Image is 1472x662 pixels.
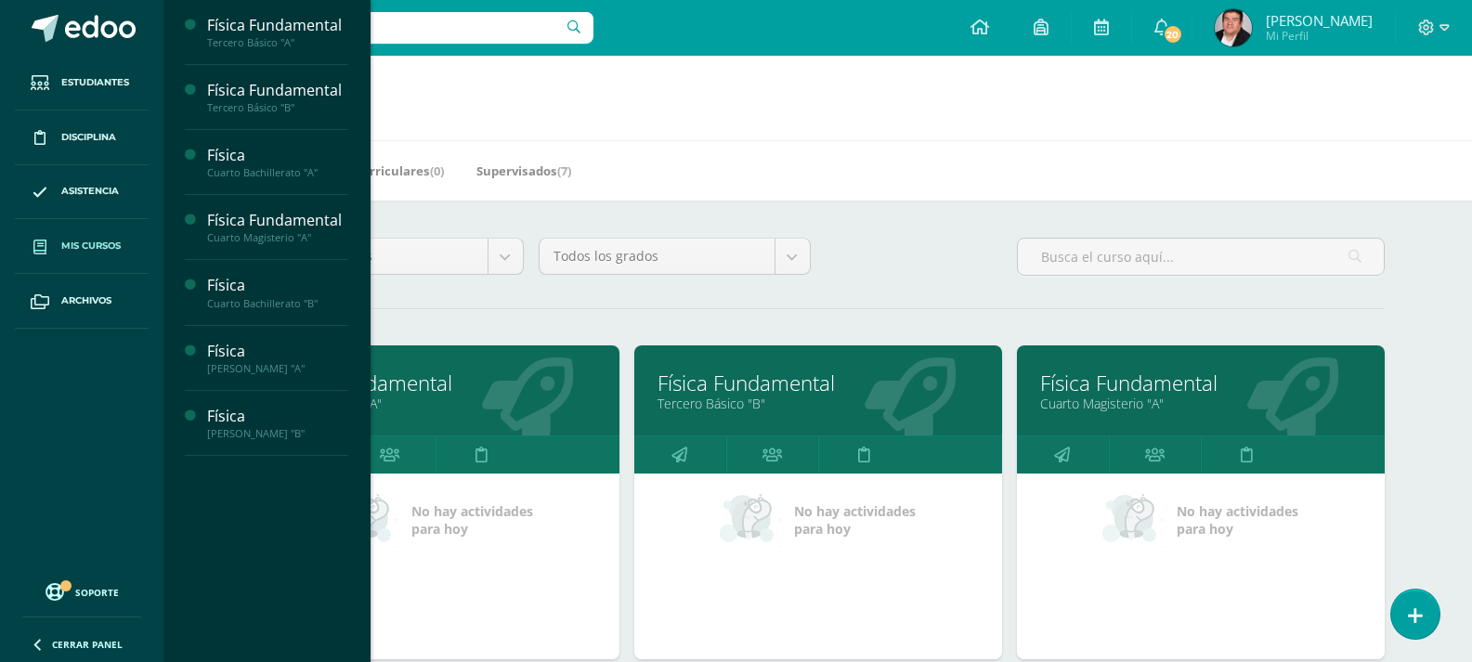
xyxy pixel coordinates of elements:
div: Física [207,406,348,427]
span: [PERSON_NAME] [1266,11,1373,30]
input: Busca un usuario... [176,12,593,44]
span: No hay actividades para hoy [1177,502,1298,538]
span: (7) [557,162,571,179]
span: 20 [1162,24,1182,45]
a: FísicaCuarto Bachillerato "B" [207,275,348,309]
a: Física FundamentalTercero Básico "B" [207,80,348,114]
div: [PERSON_NAME] "A" [207,362,348,375]
a: Física FundamentalCuarto Magisterio "A" [207,210,348,244]
a: Todos los grados [540,239,810,274]
span: No hay actividades para hoy [794,502,916,538]
a: Física Fundamental [1040,369,1361,397]
div: Tercero Básico "B" [207,101,348,114]
input: Busca el curso aquí... [1018,239,1384,275]
div: Física [207,341,348,362]
a: Física[PERSON_NAME] "A" [207,341,348,375]
a: Física Fundamental [658,369,979,397]
span: (0) [430,162,444,179]
div: Física [207,275,348,296]
span: Todos los grados [554,239,761,274]
a: Disciplina [15,110,149,165]
a: Supervisados(7) [476,156,571,186]
a: Física[PERSON_NAME] "B" [207,406,348,440]
img: no_activities_small.png [720,492,781,548]
div: Física Fundamental [207,15,348,36]
a: Tercero Básico "A" [275,395,596,412]
div: Física Fundamental [207,80,348,101]
a: Mis Extracurriculares(0) [298,156,444,186]
div: Física [207,145,348,166]
a: Estudiantes [15,56,149,110]
div: Cuarto Magisterio "A" [207,231,348,244]
a: Archivos [15,274,149,329]
a: Física FundamentalTercero Básico "A" [207,15,348,49]
span: Mis cursos [61,239,121,253]
a: Soporte [22,578,141,604]
span: Disciplina [61,130,116,145]
span: Archivos [61,293,111,308]
span: No hay actividades para hoy [411,502,533,538]
span: Estudiantes [61,75,129,90]
a: Todos los niveles [253,239,523,274]
span: Soporte [75,586,119,599]
img: 8bea78a11afb96288084d23884a19f38.png [1215,9,1252,46]
span: Cerrar panel [52,638,123,651]
span: Asistencia [61,184,119,199]
img: no_activities_small.png [1102,492,1164,548]
a: FísicaCuarto Bachillerato "A" [207,145,348,179]
div: Cuarto Bachillerato "B" [207,297,348,310]
a: Mis cursos [15,219,149,274]
div: Física Fundamental [207,210,348,231]
span: Mi Perfil [1266,28,1373,44]
a: Tercero Básico "B" [658,395,979,412]
a: Asistencia [15,165,149,220]
div: Cuarto Bachillerato "A" [207,166,348,179]
div: Tercero Básico "A" [207,36,348,49]
a: Cuarto Magisterio "A" [1040,395,1361,412]
a: Física Fundamental [275,369,596,397]
div: [PERSON_NAME] "B" [207,427,348,440]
